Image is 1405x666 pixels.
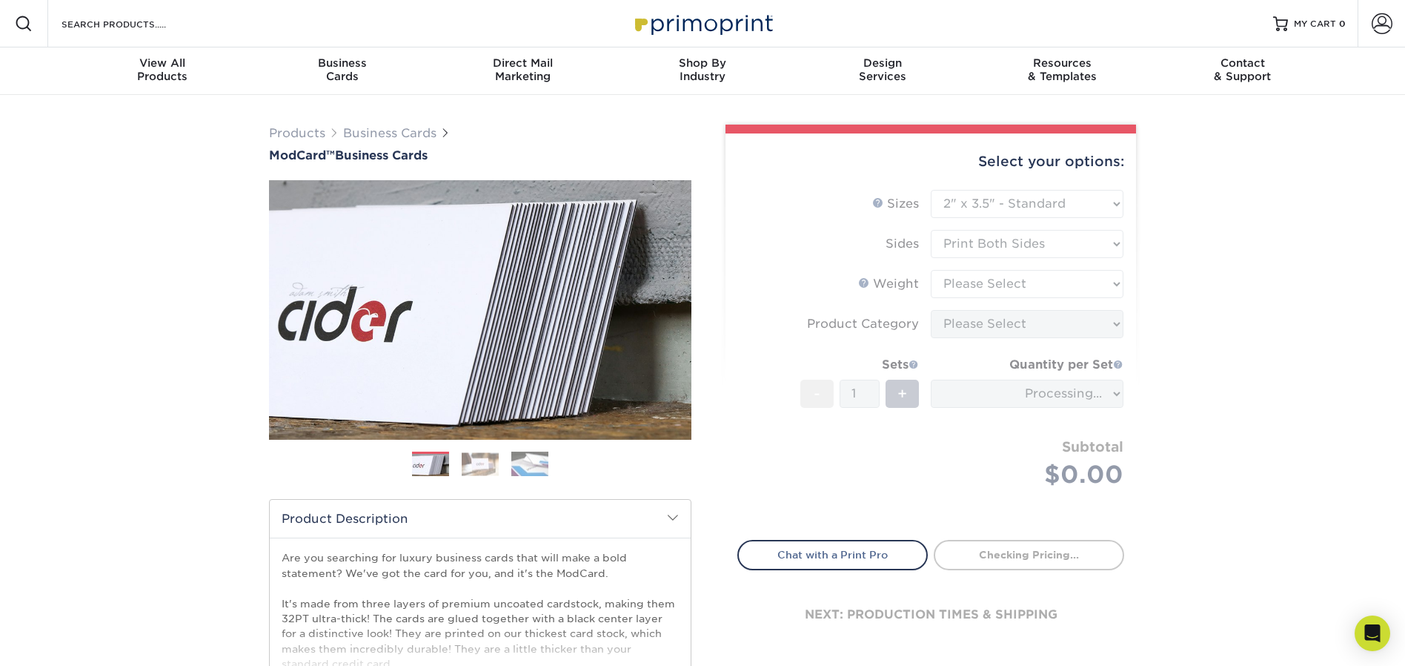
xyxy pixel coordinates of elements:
[972,56,1152,70] span: Resources
[737,570,1124,659] div: next: production times & shipping
[433,47,613,95] a: Direct MailMarketing
[462,452,499,475] img: Business Cards 02
[433,56,613,70] span: Direct Mail
[1152,56,1332,83] div: & Support
[269,99,691,521] img: ModCard™ 01
[1294,18,1336,30] span: MY CART
[270,500,691,538] h2: Product Description
[511,451,548,477] img: Business Cards 03
[412,446,449,484] img: Business Cards 01
[433,56,613,83] div: Marketing
[972,56,1152,83] div: & Templates
[1355,616,1390,651] div: Open Intercom Messenger
[792,56,972,70] span: Design
[253,47,433,95] a: BusinessCards
[613,56,793,83] div: Industry
[613,56,793,70] span: Shop By
[60,15,205,33] input: SEARCH PRODUCTS.....
[343,126,436,140] a: Business Cards
[1339,19,1346,29] span: 0
[1152,56,1332,70] span: Contact
[737,540,928,570] a: Chat with a Print Pro
[73,56,253,70] span: View All
[253,56,433,70] span: Business
[934,540,1124,570] a: Checking Pricing...
[73,56,253,83] div: Products
[269,148,691,162] a: ModCard™Business Cards
[269,126,325,140] a: Products
[972,47,1152,95] a: Resources& Templates
[269,148,335,162] span: ModCard™
[1152,47,1332,95] a: Contact& Support
[613,47,793,95] a: Shop ByIndustry
[792,56,972,83] div: Services
[737,133,1124,190] div: Select your options:
[269,148,691,162] h1: Business Cards
[253,56,433,83] div: Cards
[73,47,253,95] a: View AllProducts
[792,47,972,95] a: DesignServices
[628,7,777,39] img: Primoprint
